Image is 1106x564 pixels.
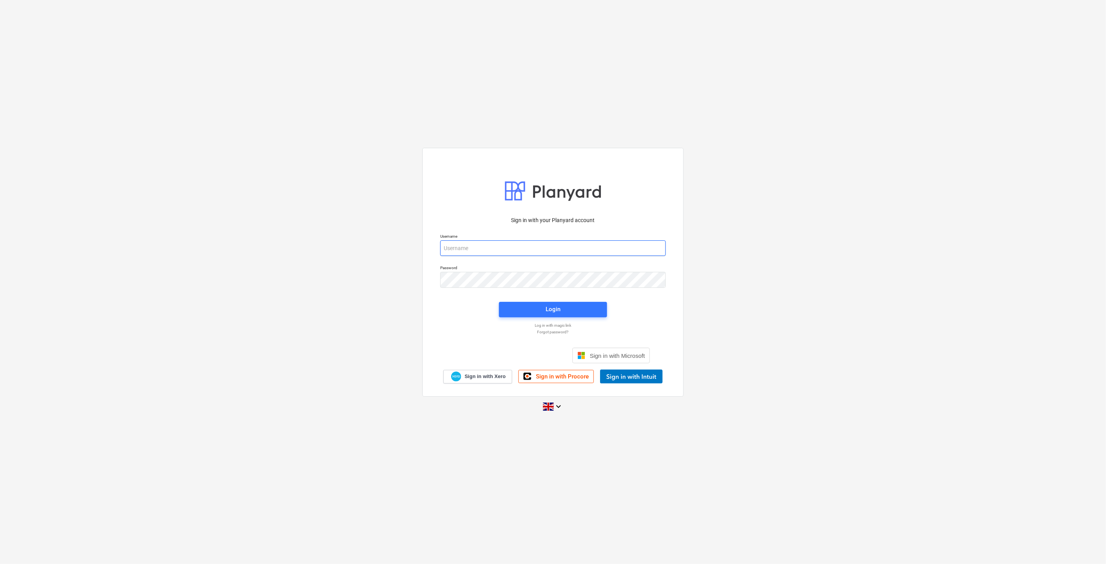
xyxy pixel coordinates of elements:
[546,304,560,314] div: Login
[440,216,666,224] p: Sign in with your Planyard account
[465,373,506,380] span: Sign in with Xero
[436,323,670,328] a: Log in with magic link
[452,347,570,364] iframe: Prisijungimas naudojant „Google“ mygtuką
[554,402,563,411] i: keyboard_arrow_down
[443,370,513,384] a: Sign in with Xero
[518,370,594,383] a: Sign in with Procore
[590,352,645,359] span: Sign in with Microsoft
[451,371,461,382] img: Xero logo
[440,265,666,272] p: Password
[440,240,666,256] input: Username
[440,234,666,240] p: Username
[436,329,670,335] a: Forgot password?
[499,302,607,317] button: Login
[577,352,585,359] img: Microsoft logo
[536,373,589,380] span: Sign in with Procore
